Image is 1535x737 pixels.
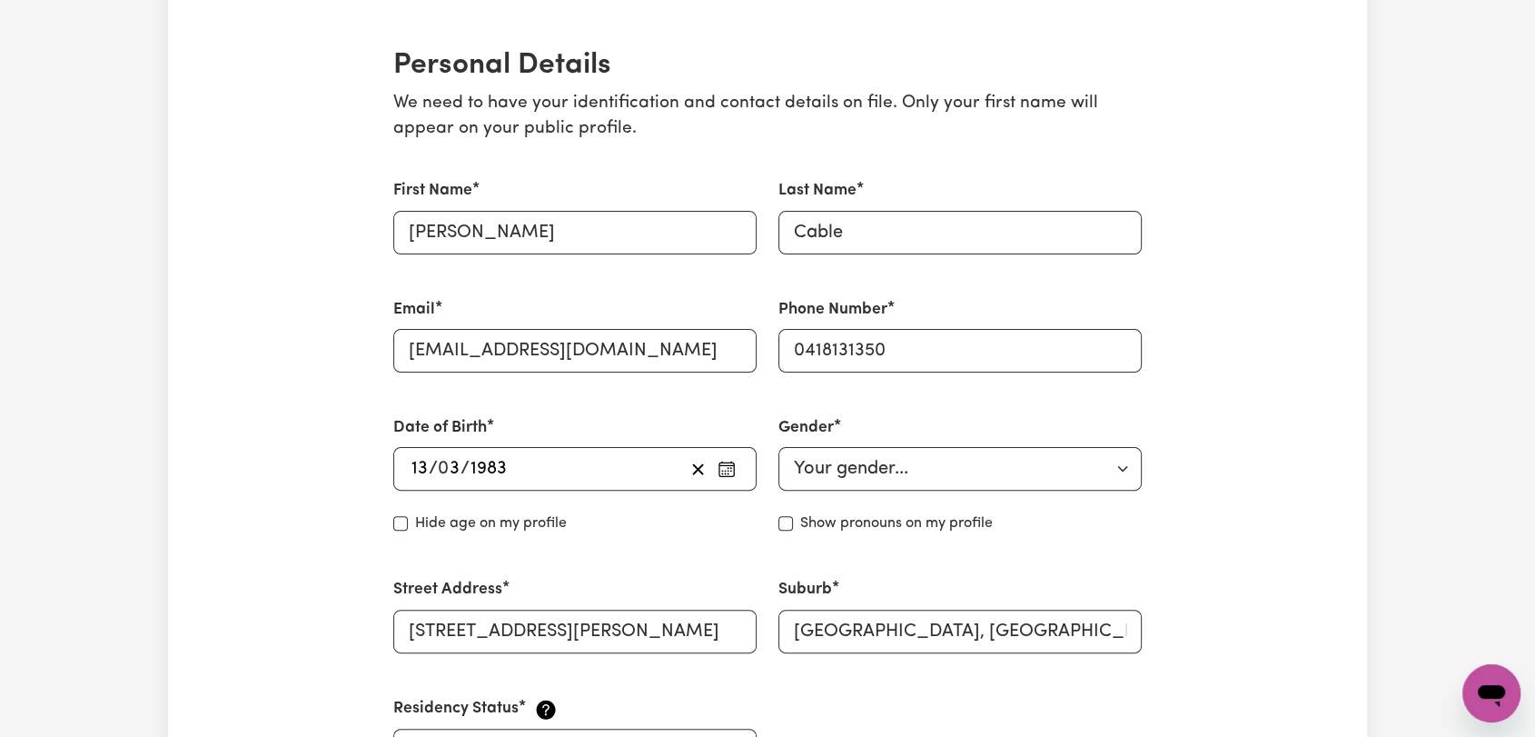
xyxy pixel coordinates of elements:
iframe: Button to launch messaging window [1462,664,1520,722]
span: / [429,459,438,479]
label: Residency Status [393,697,519,721]
label: Date of Birth [393,416,487,440]
input: e.g. North Bondi, New South Wales [778,610,1142,653]
label: Suburb [778,578,832,602]
input: -- [439,455,460,483]
label: Show pronouns on my profile [800,513,993,534]
label: Gender [778,416,834,440]
input: ---- [470,455,508,483]
p: We need to have your identification and contact details on file. Only your first name will appear... [393,91,1142,144]
label: Hide age on my profile [415,513,567,534]
span: 0 [438,460,449,478]
label: Last Name [778,179,857,203]
label: Phone Number [778,298,887,322]
span: / [460,459,470,479]
h2: Personal Details [393,48,1142,83]
label: Street Address [393,578,502,602]
input: -- [411,455,429,483]
label: First Name [393,179,472,203]
label: Email [393,298,435,322]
